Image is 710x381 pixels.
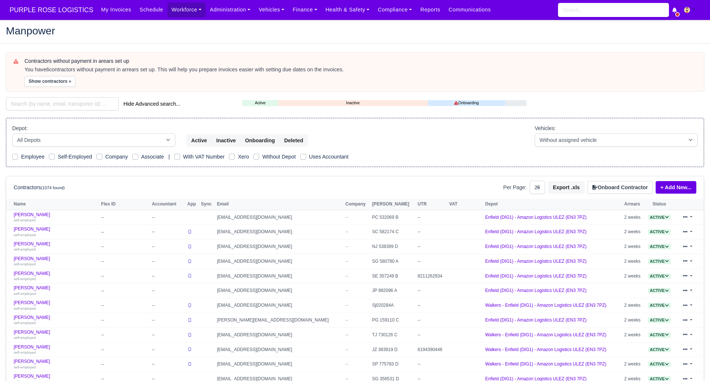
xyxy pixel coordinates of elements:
[99,327,150,342] td: --
[648,361,670,367] a: Active
[141,153,164,161] label: Associate
[215,342,344,357] td: [EMAIL_ADDRESS][DOMAIN_NAME]
[648,288,670,293] span: Active
[135,3,167,17] a: Schedule
[648,259,670,264] span: Active
[485,361,606,367] a: Walkers - Enfield (DIG1) - Amazon Logistics ULEZ (EN3 7PZ)
[416,283,447,298] td: --
[288,3,321,17] a: Finance
[416,327,447,342] td: --
[14,315,97,326] a: [PERSON_NAME] self-employed
[150,342,186,357] td: --
[485,259,586,264] a: Enfield (DIG1) - Amazon Logistics ULEZ (EN3 7PZ)
[14,306,36,310] small: self-employed
[588,181,653,194] button: Onboard Contractor
[648,288,670,293] a: Active
[416,269,447,283] td: 8211262934
[14,365,36,369] small: self-employed
[6,199,99,210] th: Name
[345,303,348,308] span: --
[622,254,645,269] td: 2 weeks
[186,134,212,147] button: Active
[648,303,670,308] a: Active
[648,215,670,220] span: Active
[416,199,447,210] th: UTR
[99,225,150,239] td: --
[648,317,670,323] a: Active
[416,313,447,328] td: --
[14,321,36,325] small: self-employed
[622,225,645,239] td: 2 weeks
[345,215,348,220] span: --
[99,210,150,225] td: --
[648,347,670,352] a: Active
[370,313,416,328] td: PG 159110 C
[622,327,645,342] td: 2 weeks
[344,199,370,210] th: Company
[14,300,97,311] a: [PERSON_NAME] self-employed
[150,254,186,269] td: --
[370,357,416,372] td: SP 775783 D
[370,225,416,239] td: SC 582174 C
[6,3,97,17] a: PURPLE ROSE LOGISTICS
[150,327,186,342] td: --
[199,199,215,210] th: Sync
[255,3,289,17] a: Vehicles
[345,332,348,337] span: --
[444,3,495,17] a: Communications
[648,259,670,264] a: Active
[99,298,150,313] td: --
[321,3,374,17] a: Health & Safety
[150,239,186,254] td: --
[14,184,65,191] h6: Contractors
[370,342,416,357] td: JZ 383919 D
[309,153,349,161] label: Uses Accountant
[374,3,416,17] a: Compliance
[186,199,199,210] th: App
[14,233,36,237] small: self-employed
[215,269,344,283] td: [EMAIL_ADDRESS][DOMAIN_NAME]
[648,229,670,235] span: Active
[622,269,645,283] td: 2 weeks
[6,97,119,110] input: Search (by name, email, transporter id) ...
[483,199,622,210] th: Depot
[416,225,447,239] td: --
[24,58,697,64] h6: Contractors without payment in arears set up
[99,357,150,372] td: --
[345,259,348,264] span: --
[656,181,696,194] a: + Add New...
[99,254,150,269] td: --
[150,199,186,210] th: Accountant
[215,225,344,239] td: [EMAIL_ADDRESS][DOMAIN_NAME]
[14,330,97,340] a: [PERSON_NAME] self-employed
[622,210,645,225] td: 2 weeks
[14,218,36,222] small: self-employed
[99,313,150,328] td: --
[14,212,97,223] a: [PERSON_NAME] self-employed
[99,283,150,298] td: --
[215,283,344,298] td: [EMAIL_ADDRESS][DOMAIN_NAME]
[622,313,645,328] td: 2 weeks
[215,254,344,269] td: [EMAIL_ADDRESS][DOMAIN_NAME]
[345,229,348,234] span: --
[238,153,249,161] label: Xero
[6,25,704,36] h2: Manpower
[212,134,241,147] button: Inactive
[485,229,586,234] a: Enfield (DIG1) - Amazon Logistics ULEZ (EN3 7PZ)
[648,332,670,337] a: Active
[99,269,150,283] td: --
[535,124,556,133] label: Vehicles:
[150,269,186,283] td: --
[14,227,97,237] a: [PERSON_NAME] self-employed
[622,298,645,313] td: 2 weeks
[97,3,135,17] a: My Invoices
[183,153,224,161] label: With VAT Number
[648,273,670,279] a: Active
[416,254,447,269] td: --
[370,210,416,225] td: PC 532069 B
[215,239,344,254] td: [EMAIL_ADDRESS][DOMAIN_NAME]
[215,357,344,372] td: [EMAIL_ADDRESS][DOMAIN_NAME]
[485,215,586,220] a: Enfield (DIG1) - Amazon Logistics ULEZ (EN3 7PZ)
[14,344,97,355] a: [PERSON_NAME] self-employed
